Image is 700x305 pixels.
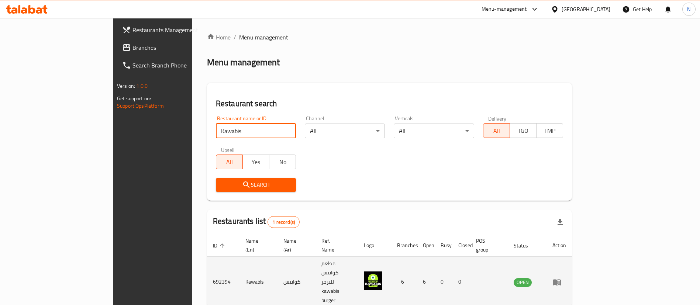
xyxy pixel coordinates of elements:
div: [GEOGRAPHIC_DATA] [562,5,610,13]
div: Menu-management [482,5,527,14]
div: Export file [551,213,569,231]
th: Closed [452,234,470,257]
button: No [269,155,296,169]
div: Total records count [268,216,300,228]
span: ID [213,241,227,250]
img: Kawabis [364,271,382,290]
label: Upsell [221,147,235,152]
a: Support.OpsPlatform [117,101,164,111]
nav: breadcrumb [207,33,572,42]
span: Search Branch Phone [132,61,224,70]
span: Menu management [239,33,288,42]
button: Search [216,178,296,192]
span: Yes [246,157,266,167]
h2: Menu management [207,56,280,68]
span: TGO [513,125,534,136]
span: Branches [132,43,224,52]
li: / [234,33,236,42]
h2: Restaurants list [213,216,300,228]
span: All [486,125,507,136]
span: No [272,157,293,167]
button: All [216,155,243,169]
a: Restaurants Management [116,21,230,39]
th: Busy [435,234,452,257]
span: Ref. Name [321,236,349,254]
button: TGO [510,123,537,138]
span: OPEN [514,278,532,287]
div: All [305,124,385,138]
th: Branches [391,234,417,257]
th: Logo [358,234,391,257]
div: All [394,124,474,138]
th: Action [546,234,572,257]
span: 1 record(s) [268,219,299,226]
span: Name (En) [245,236,269,254]
span: All [219,157,240,167]
th: Open [417,234,435,257]
span: Version: [117,81,135,91]
a: Branches [116,39,230,56]
a: Search Branch Phone [116,56,230,74]
span: TMP [539,125,560,136]
span: Status [514,241,538,250]
button: All [483,123,510,138]
h2: Restaurant search [216,98,563,109]
span: Name (Ar) [283,236,307,254]
span: Search [222,180,290,190]
button: TMP [536,123,563,138]
span: N [687,5,690,13]
span: 1.0.0 [136,81,148,91]
span: POS group [476,236,499,254]
input: Search for restaurant name or ID.. [216,124,296,138]
span: Restaurants Management [132,25,224,34]
button: Yes [242,155,269,169]
span: Get support on: [117,94,151,103]
label: Delivery [488,116,507,121]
